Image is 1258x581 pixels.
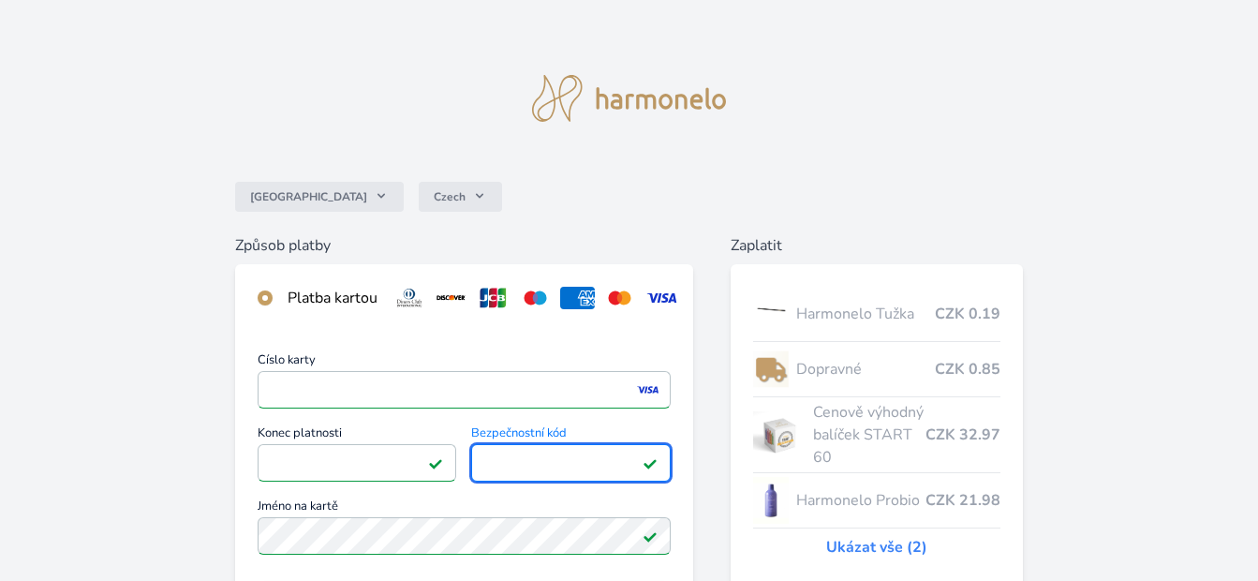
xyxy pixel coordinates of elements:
h6: Způsob platby [235,234,693,257]
span: Konec platnosti [258,427,457,444]
img: visa.svg [644,287,679,309]
span: Dopravné [796,358,936,380]
span: Číslo karty [258,354,671,371]
span: Jméno na kartě [258,500,671,517]
span: Czech [434,189,466,204]
span: Cenově výhodný balíček START 60 [813,401,925,469]
span: Harmonelo Probio [796,489,926,512]
img: amex.svg [560,287,595,309]
img: diners.svg [392,287,427,309]
img: jcb.svg [476,287,511,309]
img: discover.svg [434,287,468,309]
h6: Zaplatit [731,234,1024,257]
button: [GEOGRAPHIC_DATA] [235,182,404,212]
img: start.jpg [753,411,807,458]
span: Harmonelo Tužka [796,303,936,325]
span: Bezpečnostní kód [471,427,671,444]
span: [GEOGRAPHIC_DATA] [250,189,367,204]
a: Ukázat vše (2) [826,536,927,559]
iframe: Iframe pro číslo karty [266,377,662,403]
input: Jméno na kartěPlatné pole [258,517,671,555]
img: Platné pole [643,529,658,544]
span: CZK 0.85 [935,358,1000,380]
img: mc.svg [602,287,637,309]
span: CZK 0.19 [935,303,1000,325]
div: Platba kartou [288,287,377,309]
img: visa [635,381,660,398]
img: Platné pole [428,455,443,470]
img: Platné pole [643,455,658,470]
img: logo.svg [532,75,727,122]
img: CLEAN_PROBIO_se_stinem_x-lo.jpg [753,477,789,524]
iframe: Iframe pro bezpečnostní kód [480,450,662,476]
iframe: Iframe pro datum vypršení platnosti [266,450,449,476]
span: CZK 21.98 [925,489,1000,512]
button: Czech [419,182,502,212]
img: TUZKA_2_copy-lo.png [753,290,789,337]
img: maestro.svg [518,287,553,309]
span: CZK 32.97 [925,424,1000,446]
img: delivery-lo.png [753,346,789,393]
